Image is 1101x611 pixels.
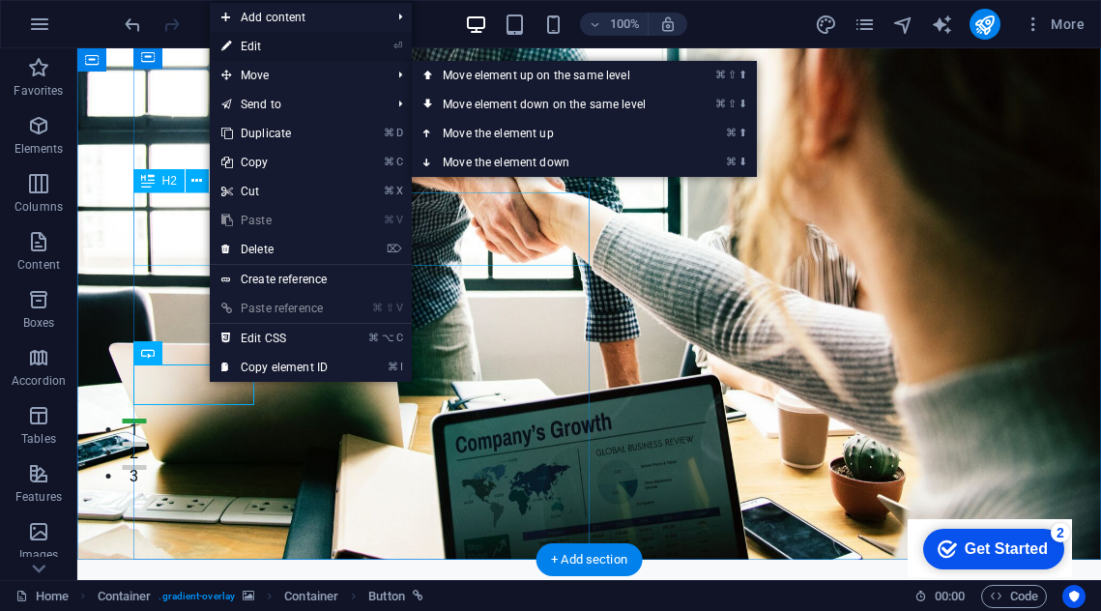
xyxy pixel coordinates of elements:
i: This element contains a background [243,591,254,601]
i: ⏎ [393,40,402,52]
i: ⬇ [739,98,747,110]
p: Accordion [12,373,66,389]
p: Favorites [14,83,63,99]
a: Send to [210,90,383,119]
button: 1 [44,370,69,375]
div: Get Started 2 items remaining, 60% complete [15,10,157,50]
button: Code [981,585,1047,608]
i: ⬆ [739,127,747,139]
i: I [400,361,402,373]
i: ⌘ [388,361,398,373]
a: ⌘VPaste [210,206,339,235]
i: ⬆ [739,69,747,81]
i: Navigator [892,14,914,36]
span: H2 [162,175,177,187]
i: ⌘ [726,156,737,168]
i: ⌘ [384,156,394,168]
button: undo [121,13,144,36]
i: ⇧ [728,98,737,110]
i: AI Writer [931,14,953,36]
i: V [396,214,402,226]
a: ⌘ICopy element ID [210,353,339,382]
a: ⌦Delete [210,235,339,264]
i: ⌘ [715,98,726,110]
p: Boxes [23,315,55,331]
a: Click to cancel selection. Double-click to open Pages [15,585,69,608]
span: 00 00 [935,585,965,608]
p: Tables [21,431,56,447]
span: Code [990,585,1038,608]
p: Columns [14,199,63,215]
button: 100% [580,13,649,36]
a: ⌘⇧VPaste reference [210,294,339,323]
span: Move [210,61,383,90]
i: This element is linked [413,591,423,601]
i: ⇧ [386,302,394,314]
button: publish [970,9,1000,40]
p: Content [17,257,60,273]
a: Create reference [210,265,412,294]
i: D [396,127,402,139]
span: . gradient-overlay [159,585,235,608]
i: ⇧ [728,69,737,81]
a: ⌘⇧⬇Move element down on the same level [412,90,684,119]
a: ⌘⬆Move the element up [412,119,684,148]
div: Get Started [57,21,140,39]
div: + Add section [536,543,643,576]
i: ⌘ [384,214,394,226]
i: ⬇ [739,156,747,168]
i: ⌥ [382,332,394,344]
i: X [396,185,402,197]
i: Publish [973,14,996,36]
button: 2 [44,393,69,398]
i: ⌘ [368,332,379,344]
span: : [948,589,951,603]
a: ⌘CCopy [210,148,339,177]
button: navigator [892,13,915,36]
i: ⌘ [384,185,394,197]
button: design [815,13,838,36]
a: ⌘⌥CEdit CSS [210,324,339,353]
span: More [1024,15,1085,34]
button: Usercentrics [1062,585,1086,608]
p: Images [19,547,59,563]
p: Elements [14,141,64,157]
h6: 100% [609,13,640,36]
button: pages [854,13,877,36]
i: V [396,302,402,314]
i: C [396,332,402,344]
i: Design (Ctrl+Alt+Y) [815,14,837,36]
a: ⏎Edit [210,32,339,61]
i: ⌘ [715,69,726,81]
span: Click to select. Double-click to edit [284,585,338,608]
span: Click to select. Double-click to edit [98,585,152,608]
nav: breadcrumb [98,585,423,608]
span: Add content [210,3,383,32]
div: 2 [143,4,162,23]
button: More [1016,9,1092,40]
i: ⌦ [387,243,402,255]
span: Click to select. Double-click to edit [368,585,405,608]
a: ⌘XCut [210,177,339,206]
i: ⌘ [726,127,737,139]
i: Undo: Change button (Ctrl+Z) [122,14,144,36]
i: C [396,156,402,168]
button: text_generator [931,13,954,36]
a: ⌘⇧⬆Move element up on the same level [412,61,684,90]
i: On resize automatically adjust zoom level to fit chosen device. [659,15,677,33]
h6: Session time [914,585,966,608]
i: Pages (Ctrl+Alt+S) [854,14,876,36]
button: 3 [44,417,69,422]
i: ⌘ [372,302,383,314]
a: ⌘DDuplicate [210,119,339,148]
p: Features [15,489,62,505]
a: ⌘⬇Move the element down [412,148,684,177]
i: ⌘ [384,127,394,139]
